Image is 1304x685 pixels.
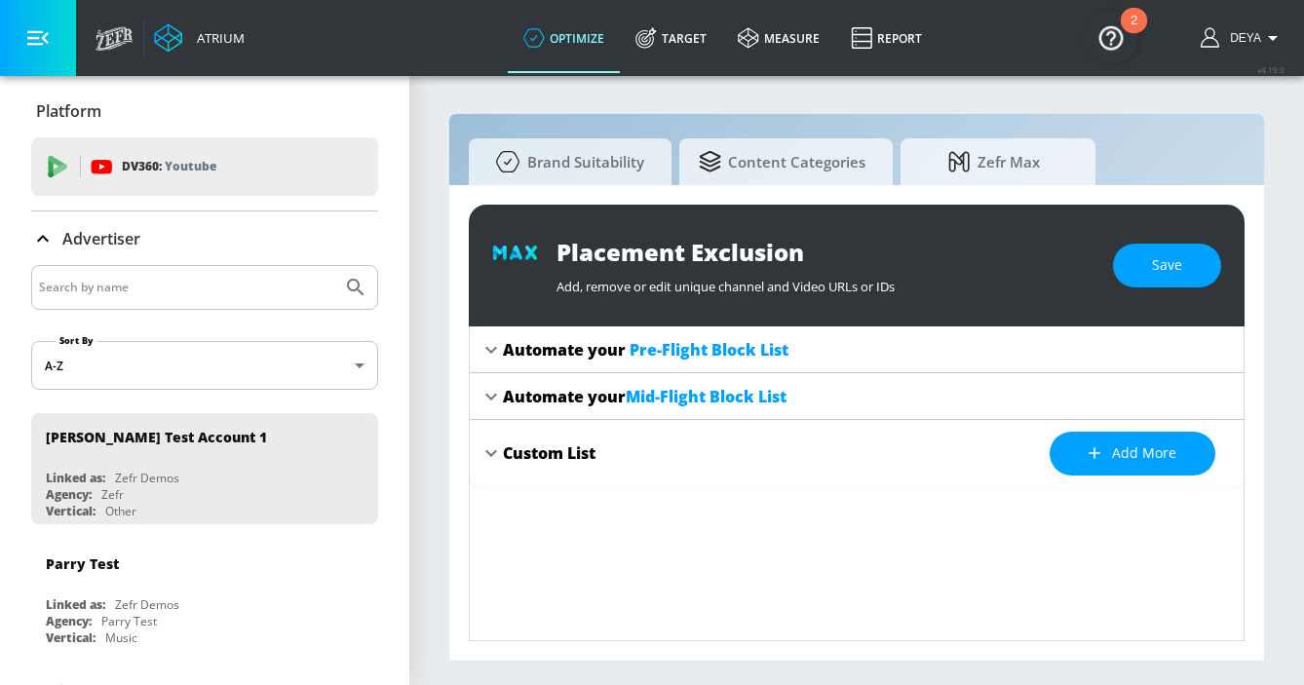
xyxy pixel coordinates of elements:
button: Deya [1201,26,1285,50]
div: Automate yourMid-Flight Block List [470,373,1244,420]
div: Atrium [189,29,245,47]
a: measure [722,3,835,73]
div: Parry Test [101,613,157,629]
div: [PERSON_NAME] Test Account 1Linked as:Zefr DemosAgency:ZefrVertical:Other [31,413,378,524]
div: Linked as: [46,470,105,486]
p: DV360: [122,156,216,177]
button: Add more [1050,432,1215,476]
div: Parry TestLinked as:Zefr DemosAgency:Parry TestVertical:Music [31,540,378,651]
div: Zefr [101,486,124,503]
span: v 4.19.0 [1257,64,1285,75]
div: Custom List [503,442,595,464]
div: Agency: [46,486,92,503]
div: A-Z [31,341,378,390]
div: Linked as: [46,596,105,613]
span: Save [1152,253,1182,278]
div: Automate your [503,339,788,361]
div: Vertical: [46,629,96,646]
div: Advertiser [31,211,378,266]
span: Zefr Max [920,138,1068,185]
div: Add, remove or edit unique channel and Video URLs or IDs [556,268,1093,295]
div: Other [105,503,136,519]
div: Placement Exclusion [556,236,1093,268]
p: Advertiser [62,228,140,249]
a: Report [835,3,938,73]
span: Add more [1089,441,1176,466]
label: Sort By [56,334,97,347]
div: Music [105,629,137,646]
button: Open Resource Center, 2 new notifications [1084,10,1138,64]
input: Search by name [39,275,334,300]
button: Save [1113,244,1221,287]
div: Automate your Pre-Flight Block List [470,326,1244,373]
a: optimize [508,3,620,73]
div: DV360: Youtube [31,137,378,196]
div: 2 [1131,20,1137,46]
span: Mid-Flight Block List [626,386,786,407]
div: Platform [31,84,378,138]
div: Automate your [503,386,786,407]
p: Platform [36,100,101,122]
span: Brand Suitability [488,138,644,185]
div: Zefr Demos [115,470,179,486]
span: Content Categories [699,138,865,185]
div: Zefr Demos [115,596,179,613]
span: Pre-Flight Block List [630,339,788,361]
span: login as: deya.mansell@zefr.com [1222,31,1261,45]
div: Agency: [46,613,92,629]
div: Parry Test [46,554,119,573]
div: Vertical: [46,503,96,519]
div: Custom ListAdd more [470,420,1244,487]
a: Target [620,3,722,73]
a: Atrium [154,23,245,53]
p: Youtube [165,156,216,176]
div: [PERSON_NAME] Test Account 1 [46,428,267,446]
